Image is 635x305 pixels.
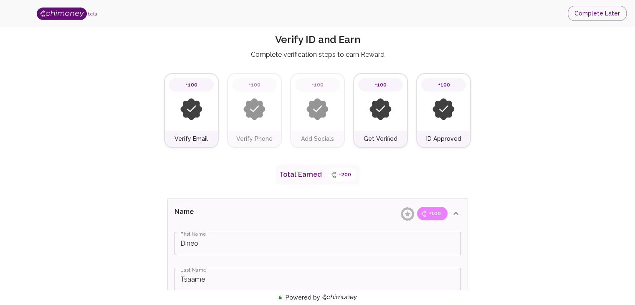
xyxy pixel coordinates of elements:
[568,6,627,21] button: Complete Later
[301,135,334,144] h6: Add Socials
[426,135,461,144] h6: ID Approved
[433,98,455,120] img: inactive
[180,81,202,89] span: +100
[275,33,360,50] h2: Verify ID and Earn
[334,170,356,179] span: +200
[243,81,266,89] span: +100
[243,98,266,120] img: inactive
[37,8,87,20] img: Logo
[88,11,97,16] span: beta
[369,98,392,120] img: inactive
[168,198,468,229] div: Name+100
[180,98,202,120] img: inactive
[369,81,392,89] span: +100
[424,209,446,218] span: +100
[180,266,206,273] label: Last Name
[279,170,322,180] p: Total Earned
[180,230,206,237] label: First Name
[306,81,329,89] span: +100
[306,98,329,120] img: inactive
[236,135,273,144] h6: Verify Phone
[175,207,266,220] p: Name
[175,135,208,144] h6: Verify Email
[251,50,385,60] p: Complete verification steps to earn Reward
[433,81,455,89] span: +100
[364,135,397,144] h6: Get Verified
